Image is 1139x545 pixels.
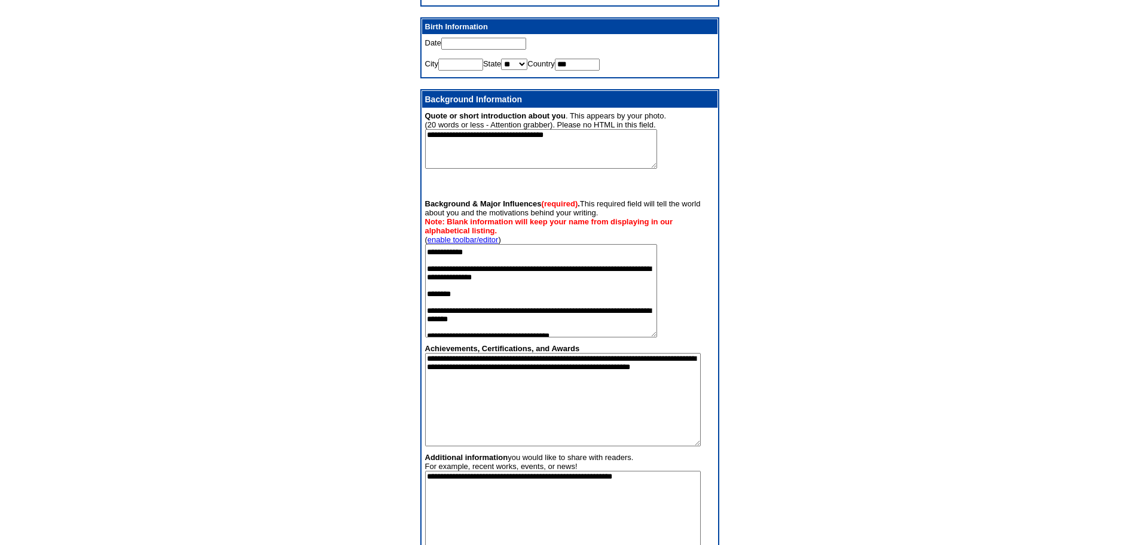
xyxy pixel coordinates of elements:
[427,235,499,244] a: enable toolbar/editor
[425,111,667,170] font: . This appears by your photo. (20 words or less - Attention grabber). Please no HTML in this field.
[425,71,437,74] img: shim.gif
[542,199,578,208] font: (required)
[425,22,488,31] b: Birth Information
[425,217,673,235] b: Note: Blank information will keep your name from displaying in our alphabetical listing.
[425,111,566,120] font: Quote or short introduction about you
[425,38,600,75] font: Date City State Country
[425,95,523,104] b: Background Information
[425,344,580,353] strong: Achievements, Certifications, and Awards
[425,199,580,208] strong: Background & Major Influences .
[425,453,508,462] strong: Additional information
[425,199,701,339] font: This required field will tell the world about you and the motivations behind your writing. ( )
